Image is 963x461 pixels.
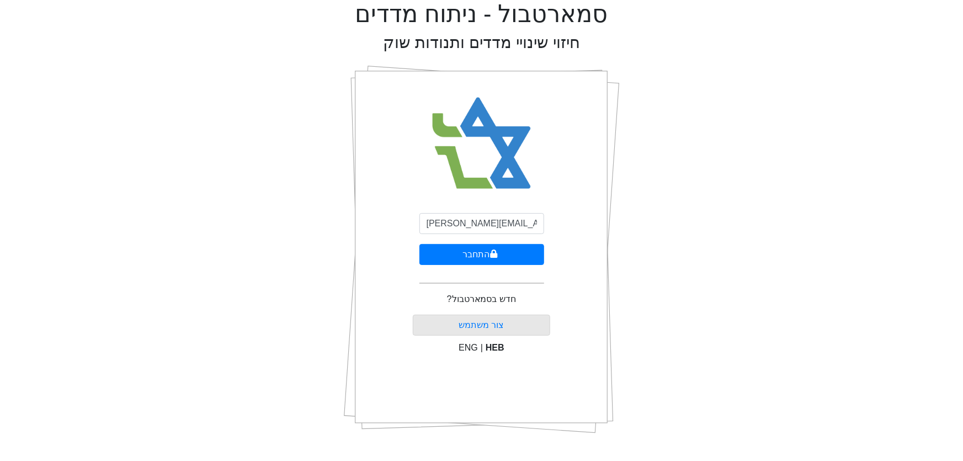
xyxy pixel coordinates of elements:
[447,293,516,306] p: חדש בסמארטבול?
[459,320,504,330] a: צור משתמש
[422,83,541,204] img: Smart Bull
[383,33,580,52] h2: חיזוי שינויי מדדים ותנודות שוק
[419,213,544,234] input: אימייל
[459,343,478,352] span: ENG
[419,244,544,265] button: התחבר
[413,315,550,336] button: צור משתמש
[481,343,483,352] span: |
[486,343,504,352] span: HEB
